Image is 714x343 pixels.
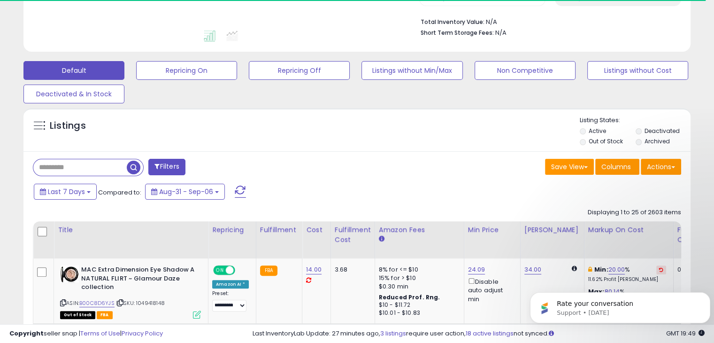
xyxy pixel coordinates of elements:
[588,208,681,217] div: Displaying 1 to 25 of 2603 items
[608,265,625,274] a: 20.00
[81,265,195,294] b: MAC Extra Dimension Eye Shadow A NATURAL FLIRT ~ Glamour Daze collection
[379,282,457,291] div: $0.30 min
[524,265,542,274] a: 34.00
[379,235,384,243] small: Amazon Fees.
[379,265,457,274] div: 8% for <= $10
[588,265,666,283] div: %
[379,309,457,317] div: $10.01 - $10.83
[379,293,440,301] b: Reduced Prof. Rng.
[335,225,371,245] div: Fulfillment Cost
[589,137,623,145] label: Out of Stock
[148,159,185,175] button: Filters
[594,265,608,274] b: Min:
[641,159,681,175] button: Actions
[48,187,85,196] span: Last 7 Days
[468,265,485,274] a: 24.09
[526,273,714,338] iframe: Intercom notifications message
[97,311,113,319] span: FBA
[212,225,252,235] div: Repricing
[644,137,669,145] label: Archived
[253,329,705,338] div: Last InventoryLab Update: 27 minutes ago, require user action, not synced.
[524,225,580,235] div: [PERSON_NAME]
[79,299,115,307] a: B00C8D6YJS
[260,265,277,276] small: FBA
[379,225,460,235] div: Amazon Fees
[145,184,225,200] button: Aug-31 - Sep-06
[306,265,322,274] a: 14.00
[335,265,368,274] div: 3.68
[9,329,44,338] strong: Copyright
[468,276,513,304] div: Disable auto adjust min
[136,61,237,80] button: Repricing On
[23,85,124,103] button: Deactivated & In Stock
[9,329,163,338] div: seller snap | |
[212,290,249,312] div: Preset:
[466,329,514,338] a: 18 active listings
[212,280,249,288] div: Amazon AI *
[249,61,350,80] button: Repricing Off
[587,61,688,80] button: Listings without Cost
[50,119,86,133] h5: Listings
[60,265,79,283] img: 51zQygiUqTL._SL40_.jpg
[34,184,97,200] button: Last 7 Days
[601,162,631,171] span: Columns
[361,61,462,80] button: Listings without Min/Max
[380,329,406,338] a: 3 listings
[60,311,95,319] span: All listings that are currently out of stock and unavailable for purchase on Amazon
[644,127,679,135] label: Deactivated
[116,299,165,307] span: | SKU: 1049418148
[122,329,163,338] a: Privacy Policy
[159,187,213,196] span: Aug-31 - Sep-06
[260,225,298,235] div: Fulfillment
[234,266,249,274] span: OFF
[379,301,457,309] div: $10 - $11.72
[98,188,141,197] span: Compared to:
[468,225,516,235] div: Min Price
[214,266,226,274] span: ON
[595,159,639,175] button: Columns
[475,61,576,80] button: Non Competitive
[588,225,669,235] div: Markup on Cost
[580,116,691,125] p: Listing States:
[584,221,673,258] th: The percentage added to the cost of goods (COGS) that forms the calculator for Min & Max prices.
[23,61,124,80] button: Default
[80,329,120,338] a: Terms of Use
[589,127,606,135] label: Active
[306,225,327,235] div: Cost
[58,225,204,235] div: Title
[545,159,594,175] button: Save View
[677,225,710,245] div: Fulfillable Quantity
[379,274,457,282] div: 15% for > $10
[677,265,706,274] div: 0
